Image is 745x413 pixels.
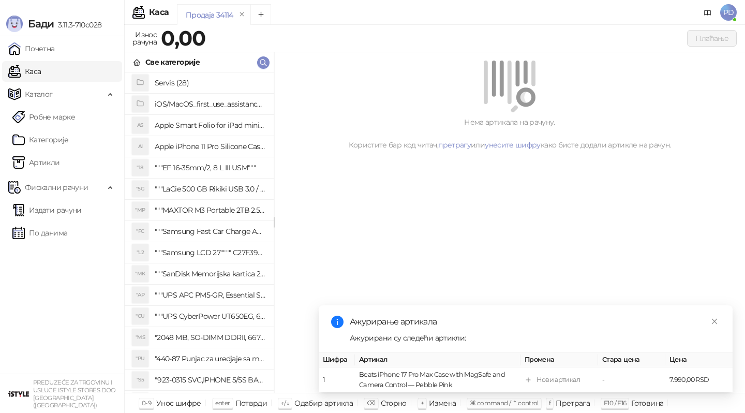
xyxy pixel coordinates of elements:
img: 64x64-companyLogo-77b92cf4-9946-4f36-9751-bf7bb5fd2c7d.png [8,384,29,404]
div: Измена [429,396,456,410]
div: Нема артикала на рачуну. Користите бар код читач, или како бисте додали артикле на рачун. [287,116,733,151]
div: Нови артикал [537,375,580,385]
div: "L2 [132,244,148,261]
small: PREDUZEĆE ZA TRGOVINU I USLUGE ISTYLE STORES DOO [GEOGRAPHIC_DATA] ([GEOGRAPHIC_DATA]) [33,379,116,409]
h4: Apple Smart Folio for iPad mini (A17 Pro) - Sage [155,117,265,134]
span: F10 / F16 [604,399,626,407]
a: унесите шифру [485,140,541,150]
span: ↑/↓ [281,399,289,407]
strong: 0,00 [161,25,205,51]
td: 1 [319,367,355,393]
a: Close [709,316,720,327]
a: Издати рачуни [12,200,82,220]
span: 0-9 [142,399,151,407]
div: "18 [132,159,148,176]
a: По данима [12,223,67,243]
a: Каса [8,61,41,82]
th: Шифра [319,352,355,367]
span: + [421,399,424,407]
h4: iOS/MacOS_first_use_assistance (4) [155,96,265,112]
h4: """Samsung Fast Car Charge Adapter, brzi auto punja_, boja crna""" [155,223,265,240]
div: "5G [132,181,148,197]
div: grid [125,72,274,393]
div: "MK [132,265,148,282]
a: Робне марке [12,107,75,127]
div: "MS [132,329,148,346]
td: - [598,367,665,393]
button: remove [235,10,249,19]
span: Бади [28,18,54,30]
h4: "923-0315 SVC,IPHONE 5/5S BATTERY REMOVAL TRAY Držač za iPhone sa kojim se otvara display [155,372,265,388]
th: Стара цена [598,352,665,367]
td: 7.990,00 RSD [665,367,733,393]
a: ArtikliАртикли [12,152,60,173]
span: info-circle [331,316,344,328]
div: Каса [149,8,169,17]
span: Каталог [25,84,53,105]
div: Потврди [235,396,267,410]
div: Претрага [556,396,590,410]
a: Почетна [8,38,55,59]
div: Ажурирани су следећи артикли: [350,332,720,344]
h4: """UPS APC PM5-GR, Essential Surge Arrest,5 utic_nica""" [155,287,265,303]
h4: """EF 16-35mm/2, 8 L III USM""" [155,159,265,176]
button: Add tab [250,4,271,25]
div: "FC [132,223,148,240]
span: PD [720,4,737,21]
h4: "440-87 Punjac za uredjaje sa micro USB portom 4/1, Stand." [155,350,265,367]
span: Фискални рачуни [25,177,88,198]
th: Промена [520,352,598,367]
h4: """MAXTOR M3 Portable 2TB 2.5"""" crni eksterni hard disk HX-M201TCB/GM""" [155,202,265,218]
div: Све категорије [145,56,200,68]
h4: """Samsung LCD 27"""" C27F390FHUXEN""" [155,244,265,261]
div: "CU [132,308,148,325]
div: "S5 [132,372,148,388]
h4: """LaCie 500 GB Rikiki USB 3.0 / Ultra Compact & Resistant aluminum / USB 3.0 / 2.5""""""" [155,181,265,197]
td: Beats iPhone 17 Pro Max Case with MagSafe and Camera Control — Pebble Pink [355,367,520,393]
a: претрагу [438,140,471,150]
div: Ажурирање артикала [350,316,720,328]
span: enter [215,399,230,407]
button: Плаћање [687,30,737,47]
h4: """SanDisk Memorijska kartica 256GB microSDXC sa SD adapterom SDSQXA1-256G-GN6MA - Extreme PLUS, ... [155,265,265,282]
div: "PU [132,350,148,367]
h4: "2048 MB, SO-DIMM DDRII, 667 MHz, Napajanje 1,8 0,1 V, Latencija CL5" [155,329,265,346]
div: AI [132,138,148,155]
span: f [549,399,550,407]
h4: Apple iPhone 11 Pro Silicone Case - Black [155,138,265,155]
img: Logo [6,16,23,32]
div: Унос шифре [156,396,201,410]
div: Продаја 34114 [186,9,233,21]
span: ⌫ [367,399,375,407]
div: Сторно [381,396,407,410]
h4: """UPS CyberPower UT650EG, 650VA/360W , line-int., s_uko, desktop""" [155,308,265,325]
th: Артикал [355,352,520,367]
span: close [711,318,718,325]
div: Одабир артикла [294,396,353,410]
div: Износ рачуна [130,28,159,49]
div: AS [132,117,148,134]
a: Документација [699,4,716,21]
a: Категорије [12,129,69,150]
th: Цена [665,352,733,367]
span: 3.11.3-710c028 [54,20,101,30]
div: "AP [132,287,148,303]
div: Готовина [631,396,663,410]
div: "MP [132,202,148,218]
h4: Servis (28) [155,75,265,91]
span: ⌘ command / ⌃ control [470,399,539,407]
